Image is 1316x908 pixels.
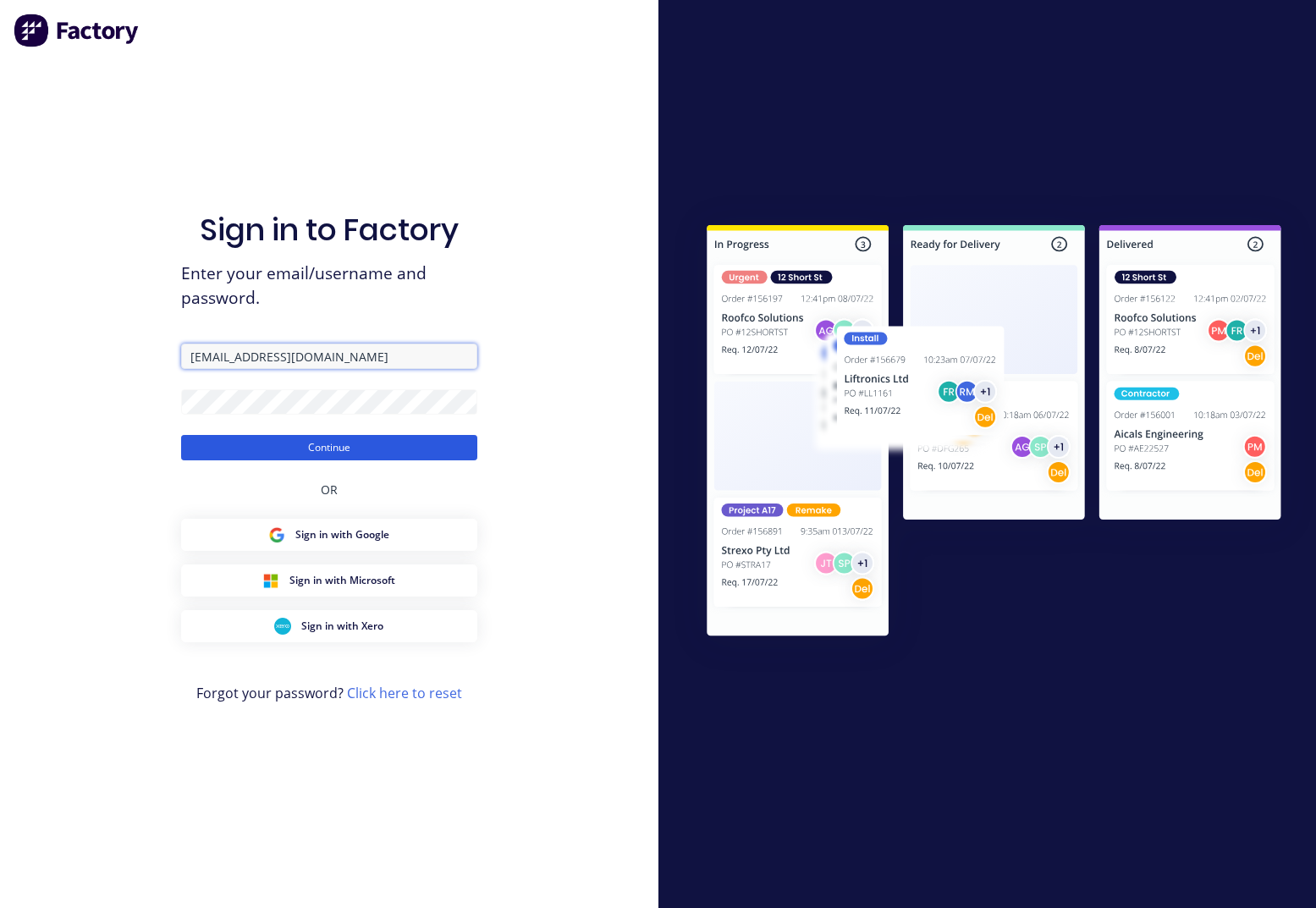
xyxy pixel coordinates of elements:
[347,684,462,702] a: Click here to reset
[196,683,462,703] span: Forgot your password?
[295,527,389,542] span: Sign in with Google
[289,573,395,588] span: Sign in with Microsoft
[181,344,477,369] input: Email/Username
[262,572,279,589] img: Microsoft Sign in
[181,519,477,551] button: Google Sign inSign in with Google
[181,261,477,311] span: Enter your email/username and password.
[181,564,477,597] button: Microsoft Sign inSign in with Microsoft
[268,526,285,543] img: Google Sign in
[14,14,140,47] img: Factory
[301,619,383,634] span: Sign in with Xero
[274,618,291,635] img: Xero Sign in
[181,435,477,460] button: Continue
[200,212,459,248] h1: Sign in to Factory
[181,610,477,642] button: Xero Sign inSign in with Xero
[321,460,338,519] div: OR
